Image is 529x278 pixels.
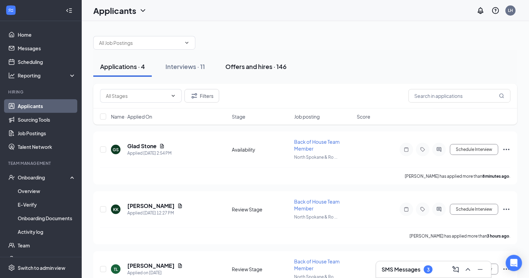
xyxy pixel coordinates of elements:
[127,142,157,150] h5: Glad Stone
[8,89,75,95] div: Hiring
[18,174,70,181] div: Onboarding
[127,202,175,210] h5: [PERSON_NAME]
[111,113,152,120] span: Name · Applied On
[127,262,175,270] h5: [PERSON_NAME]
[18,264,65,271] div: Switch to admin view
[294,214,338,220] span: North Spokane & Ro ...
[463,264,474,275] button: ChevronUp
[450,264,461,275] button: ComposeMessage
[139,6,147,15] svg: ChevronDown
[18,184,76,198] a: Overview
[127,210,183,216] div: Applied [DATE] 12:27 PM
[8,72,15,79] svg: Analysis
[113,147,119,153] div: GS
[476,265,484,274] svg: Minimize
[7,7,14,14] svg: WorkstreamLogo
[294,139,340,152] span: Back of House Team Member
[18,28,76,41] a: Home
[18,198,76,211] a: E-Verify
[8,264,15,271] svg: Settings
[475,264,486,275] button: Minimize
[435,207,443,212] svg: ActiveChat
[8,160,75,166] div: Team Management
[18,252,76,266] a: Documents
[502,265,511,273] svg: Ellipses
[177,263,183,268] svg: Document
[382,266,420,273] h3: SMS Messages
[66,7,73,14] svg: Collapse
[18,140,76,154] a: Talent Network
[508,7,513,13] div: LH
[408,89,511,103] input: Search in applications
[106,92,168,100] input: All Stages
[402,207,411,212] svg: Note
[357,113,370,120] span: Score
[18,225,76,239] a: Activity log
[171,93,176,99] svg: ChevronDown
[450,144,498,155] button: Schedule Interview
[127,150,172,157] div: Applied [DATE] 2:54 PM
[435,147,443,152] svg: ActiveChat
[502,205,511,213] svg: Ellipses
[464,265,472,274] svg: ChevronUp
[18,99,76,113] a: Applicants
[177,203,183,209] svg: Document
[99,39,181,47] input: All Job Postings
[18,239,76,252] a: Team
[419,207,427,212] svg: Tag
[113,207,118,212] div: KK
[294,155,338,160] span: North Spokane & Ro ...
[232,113,245,120] span: Stage
[452,265,460,274] svg: ComposeMessage
[93,5,136,16] h1: Applicants
[232,206,290,213] div: Review Stage
[18,113,76,126] a: Sourcing Tools
[506,255,522,271] div: Open Intercom Messenger
[419,147,427,152] svg: Tag
[499,93,504,99] svg: MagnifyingGlass
[502,145,511,154] svg: Ellipses
[232,146,290,153] div: Availability
[450,204,498,215] button: Schedule Interview
[127,270,183,276] div: Applied on [DATE]
[8,174,15,181] svg: UserCheck
[184,40,190,46] svg: ChevronDown
[159,143,165,149] svg: Document
[487,233,510,239] b: 3 hours ago
[294,258,340,271] span: Back of House Team Member
[18,55,76,69] a: Scheduling
[225,62,287,71] div: Offers and hires · 146
[232,266,290,273] div: Review Stage
[402,147,411,152] svg: Note
[114,266,118,272] div: TL
[410,233,511,239] p: [PERSON_NAME] has applied more than .
[18,41,76,55] a: Messages
[477,6,485,15] svg: Notifications
[185,89,219,103] button: Filter Filters
[427,267,430,273] div: 3
[405,173,511,179] p: [PERSON_NAME] has applied more than .
[100,62,145,71] div: Applications · 4
[492,6,500,15] svg: QuestionInfo
[190,92,198,100] svg: Filter
[18,72,76,79] div: Reporting
[18,126,76,140] a: Job Postings
[165,62,205,71] div: Interviews · 11
[482,174,510,179] b: 8 minutes ago
[294,113,320,120] span: Job posting
[294,198,340,211] span: Back of House Team Member
[18,211,76,225] a: Onboarding Documents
